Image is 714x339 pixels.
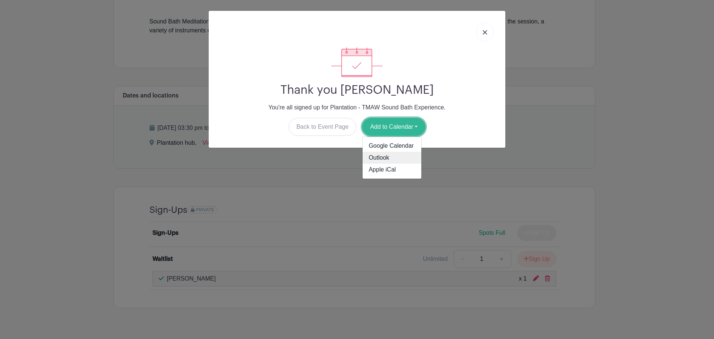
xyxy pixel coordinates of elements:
[215,103,499,112] p: You're all signed up for Plantation - TMAW Sound Bath Experience.
[215,83,499,97] h2: Thank you [PERSON_NAME]
[331,47,383,77] img: signup_complete-c468d5dda3e2740ee63a24cb0ba0d3ce5d8a4ecd24259e683200fb1569d990c8.svg
[363,152,421,164] a: Outlook
[363,140,421,152] a: Google Calendar
[363,164,421,176] a: Apple iCal
[289,118,357,136] a: Back to Event Page
[362,118,425,136] button: Add to Calendar
[483,30,487,35] img: close_button-5f87c8562297e5c2d7936805f587ecaba9071eb48480494691a3f1689db116b3.svg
